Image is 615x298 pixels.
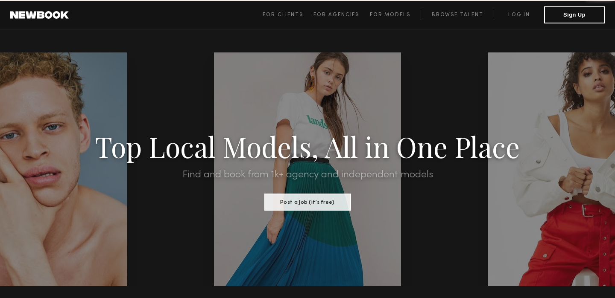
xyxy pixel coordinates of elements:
[263,10,313,20] a: For Clients
[264,197,351,206] a: Post a Job (it’s free)
[544,6,605,23] button: Sign Up
[264,194,351,211] button: Post a Job (it’s free)
[370,10,421,20] a: For Models
[313,12,359,17] span: For Agencies
[494,10,544,20] a: Log in
[313,10,369,20] a: For Agencies
[421,10,494,20] a: Browse Talent
[46,133,569,159] h1: Top Local Models, All in One Place
[370,12,410,17] span: For Models
[46,170,569,180] h2: Find and book from 1k+ agency and independent models
[263,12,303,17] span: For Clients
